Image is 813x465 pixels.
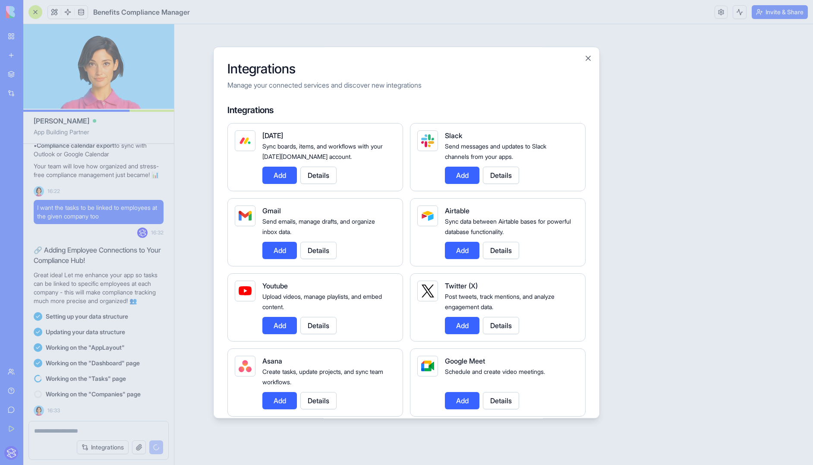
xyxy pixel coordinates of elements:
label: Company [185,259,212,267]
span: Airtable [445,206,470,215]
label: Due Date * [185,190,216,198]
button: Details [483,167,519,184]
button: Add [445,242,479,259]
span: Asana [262,357,282,365]
button: Cancel [366,351,400,368]
span: Sync boards, items, and workflows with your [DATE][DOMAIN_NAME] account. [262,142,383,160]
button: Details [300,392,337,409]
span: Gmail [262,206,281,215]
label: Description [185,139,218,146]
span: Sync data between Airtable bases for powerful database functionality. [445,218,571,235]
label: Task Title * [185,104,218,111]
span: Send emails, manage drafts, and organize inbox data. [262,218,375,235]
h2: Create New Task [185,73,454,81]
button: Add [262,392,297,409]
button: Details [300,167,337,184]
button: Add [445,392,479,409]
span: Schedule and create video meetings. [445,368,545,375]
label: Notes [185,294,202,301]
span: [DATE] [262,131,283,140]
span: Slack [445,131,462,140]
p: Add a new task to track compliance deadlines [185,83,454,92]
button: Add [262,317,297,334]
label: Assigned To [323,225,359,232]
button: Pick a date [185,199,316,216]
span: Google Meet [445,357,485,365]
button: Add [445,167,479,184]
h2: Integrations [227,61,586,76]
button: Details [300,317,337,334]
label: Priority [323,190,343,198]
button: Add [262,167,297,184]
label: Task Type [323,259,353,267]
span: Send messages and updates to Slack channels from your apps. [445,142,546,160]
button: Close [584,54,592,63]
button: Create Task [405,351,454,368]
button: Details [483,317,519,334]
h4: Integrations [227,104,586,116]
label: Status [185,225,204,232]
button: Details [483,392,519,409]
p: Manage your connected services and discover new integrations [227,80,586,90]
span: Post tweets, track mentions, and analyze engagement data. [445,293,555,310]
span: Twitter (X) [445,282,478,290]
span: Upload videos, manage playlists, and embed content. [262,293,382,310]
button: Details [300,242,337,259]
button: Add [445,317,479,334]
button: Add [262,242,297,259]
span: Create tasks, update projects, and sync team workflows. [262,368,383,386]
span: Youtube [262,282,288,290]
button: Details [483,242,519,259]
